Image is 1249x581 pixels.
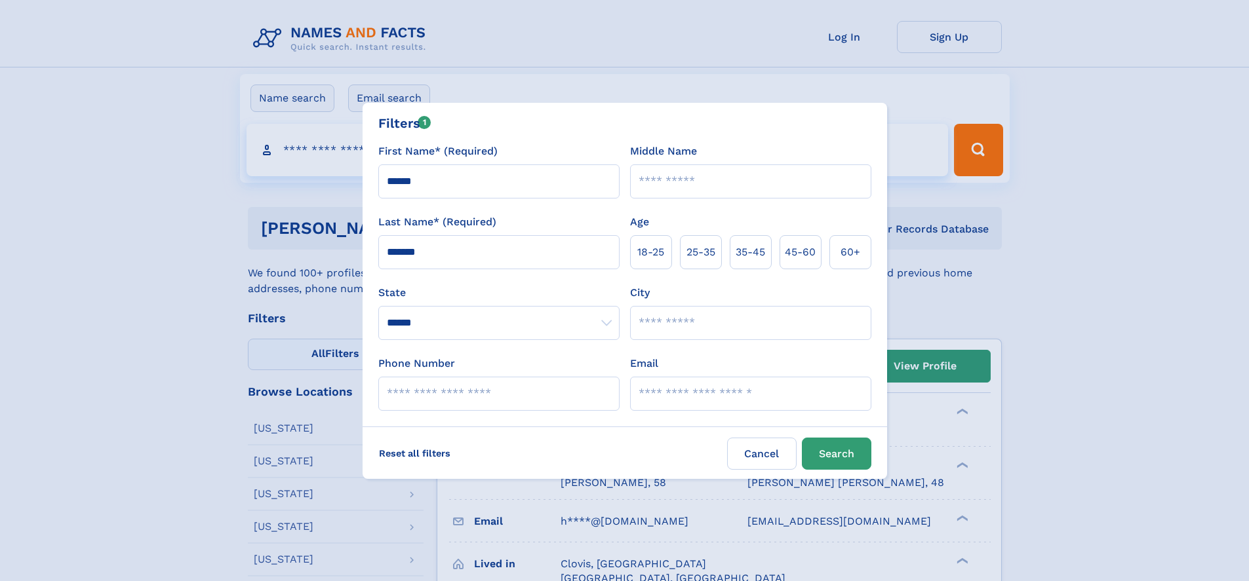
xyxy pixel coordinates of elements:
label: Reset all filters [370,438,459,469]
button: Search [802,438,871,470]
div: Filters [378,113,431,133]
label: First Name* (Required) [378,143,498,159]
span: 60+ [841,244,860,260]
label: City [630,285,650,301]
label: Age [630,214,649,230]
label: Middle Name [630,143,697,159]
label: Cancel [727,438,797,470]
label: Email [630,356,658,371]
span: 18‑25 [637,244,664,260]
label: Phone Number [378,356,455,371]
span: 45‑60 [785,244,816,260]
label: State [378,285,620,301]
span: 25‑35 [686,244,715,260]
label: Last Name* (Required) [378,214,496,230]
span: 35‑45 [736,244,765,260]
